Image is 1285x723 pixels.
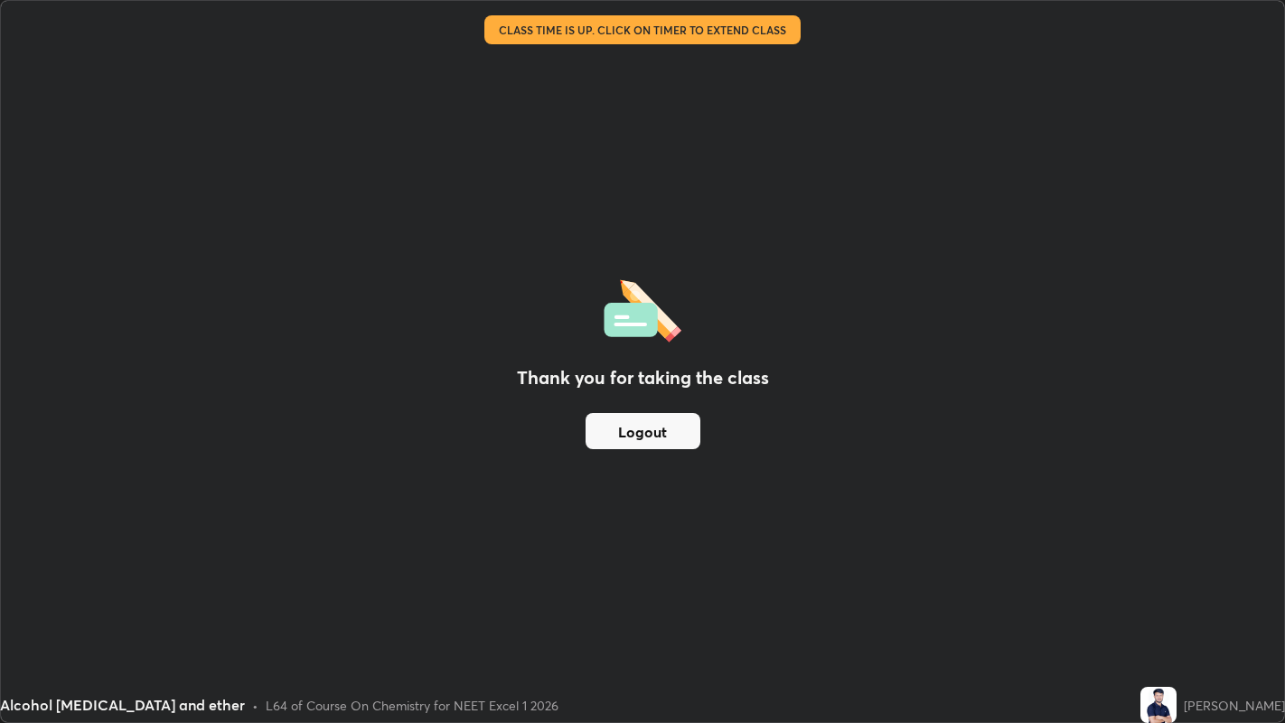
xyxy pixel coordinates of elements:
[586,413,700,449] button: Logout
[604,274,681,343] img: offlineFeedback.1438e8b3.svg
[252,696,258,715] div: •
[266,696,558,715] div: L64 of Course On Chemistry for NEET Excel 1 2026
[1184,696,1285,715] div: [PERSON_NAME]
[517,364,769,391] h2: Thank you for taking the class
[1140,687,1177,723] img: b6b514b303f74ddc825c6b0aeaa9deff.jpg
